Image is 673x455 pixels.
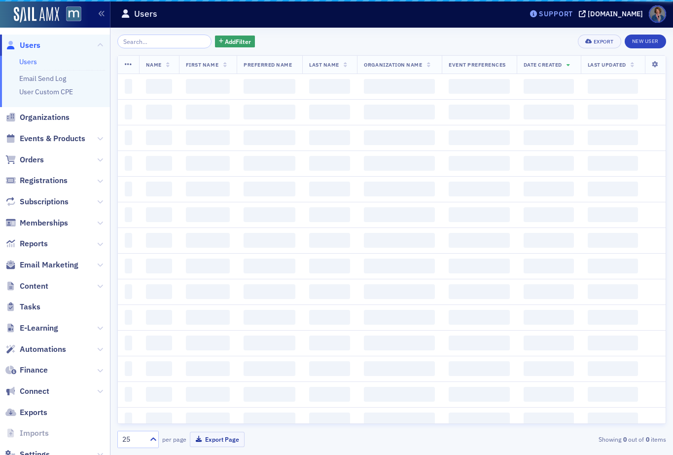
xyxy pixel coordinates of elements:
[244,259,295,273] span: ‌
[244,387,295,402] span: ‌
[244,310,295,325] span: ‌
[588,387,638,402] span: ‌
[524,156,574,171] span: ‌
[20,218,68,228] span: Memberships
[449,130,510,145] span: ‌
[588,182,638,196] span: ‌
[146,233,172,248] span: ‌
[125,233,132,248] span: ‌
[146,387,172,402] span: ‌
[309,233,350,248] span: ‌
[309,387,350,402] span: ‌
[186,336,230,350] span: ‌
[186,207,230,222] span: ‌
[364,284,435,299] span: ‌
[125,413,132,427] span: ‌
[225,37,251,46] span: Add Filter
[244,233,295,248] span: ‌
[524,310,574,325] span: ‌
[244,130,295,145] span: ‌
[364,79,435,94] span: ‌
[20,260,78,270] span: Email Marketing
[125,105,132,119] span: ‌
[579,10,646,17] button: [DOMAIN_NAME]
[125,361,132,376] span: ‌
[524,336,574,350] span: ‌
[364,207,435,222] span: ‌
[146,61,162,68] span: Name
[5,154,44,165] a: Orders
[20,428,49,439] span: Imports
[588,207,638,222] span: ‌
[588,61,626,68] span: Last Updated
[5,175,68,186] a: Registrations
[5,218,68,228] a: Memberships
[309,310,350,325] span: ‌
[125,130,132,145] span: ‌
[588,361,638,376] span: ‌
[146,79,172,94] span: ‌
[578,35,621,48] button: Export
[449,413,510,427] span: ‌
[20,281,48,292] span: Content
[309,336,350,350] span: ‌
[244,79,295,94] span: ‌
[449,61,506,68] span: Event Preferences
[588,259,638,273] span: ‌
[524,259,574,273] span: ‌
[449,259,510,273] span: ‌
[449,361,510,376] span: ‌
[309,105,350,119] span: ‌
[490,435,666,444] div: Showing out of items
[20,407,47,418] span: Exports
[244,105,295,119] span: ‌
[364,259,435,273] span: ‌
[125,336,132,350] span: ‌
[14,7,59,23] img: SailAMX
[588,310,638,325] span: ‌
[244,182,295,196] span: ‌
[524,233,574,248] span: ‌
[186,413,230,427] span: ‌
[588,284,638,299] span: ‌
[20,323,58,334] span: E-Learning
[309,79,350,94] span: ‌
[309,61,339,68] span: Last Name
[5,133,85,144] a: Events & Products
[588,130,638,145] span: ‌
[146,259,172,273] span: ‌
[364,310,435,325] span: ‌
[20,344,66,355] span: Automations
[146,130,172,145] span: ‌
[588,79,638,94] span: ‌
[5,407,47,418] a: Exports
[186,233,230,248] span: ‌
[125,310,132,325] span: ‌
[449,233,510,248] span: ‌
[146,156,172,171] span: ‌
[309,361,350,376] span: ‌
[588,156,638,171] span: ‌
[5,365,48,376] a: Finance
[449,387,510,402] span: ‌
[20,386,49,397] span: Connect
[125,182,132,196] span: ‌
[524,182,574,196] span: ‌
[364,361,435,376] span: ‌
[588,233,638,248] span: ‌
[186,105,230,119] span: ‌
[20,40,40,51] span: Users
[244,61,292,68] span: Preferred Name
[122,434,144,445] div: 25
[186,79,230,94] span: ‌
[364,156,435,171] span: ‌
[215,36,255,48] button: AddFilter
[146,182,172,196] span: ‌
[244,361,295,376] span: ‌
[186,156,230,171] span: ‌
[125,156,132,171] span: ‌
[524,105,574,119] span: ‌
[621,435,628,444] strong: 0
[186,61,218,68] span: First Name
[364,61,422,68] span: Organization Name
